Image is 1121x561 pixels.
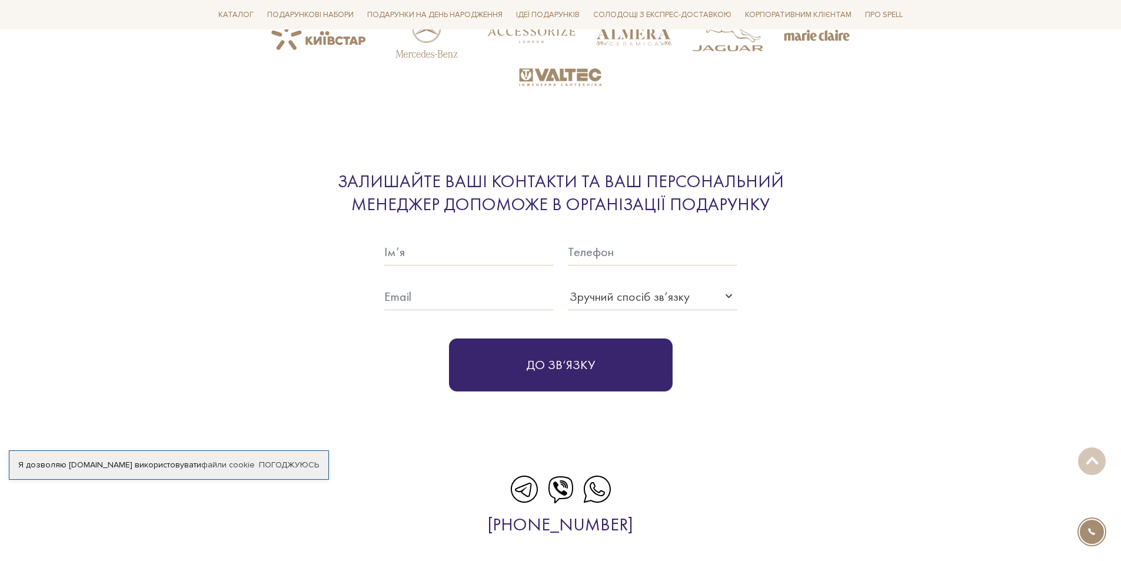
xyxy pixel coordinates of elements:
[488,513,633,536] a: [PHONE_NUMBER]
[570,287,690,306] div: Зручний спосіб зв’язку
[588,5,736,25] a: Солодощі з експрес-доставкою
[9,460,328,470] div: Я дозволяю [DOMAIN_NAME] використовувати
[201,460,255,470] a: файли cookie
[384,283,554,310] input: Email
[449,338,673,391] button: До зв‘язку
[214,6,258,24] a: Каталог
[740,6,856,24] a: Корпоративним клієнтам
[568,238,737,265] input: Телефон
[290,170,831,216] div: Залишайте ваші контакти та ваш персональний менеджер допоможе в організації подарунку
[384,238,554,265] input: Ім’я
[262,6,358,24] a: Подарункові набори
[511,6,584,24] a: Ідеї подарунків
[259,460,319,470] a: Погоджуюсь
[860,6,907,24] a: Про Spell
[362,6,507,24] a: Подарунки на День народження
